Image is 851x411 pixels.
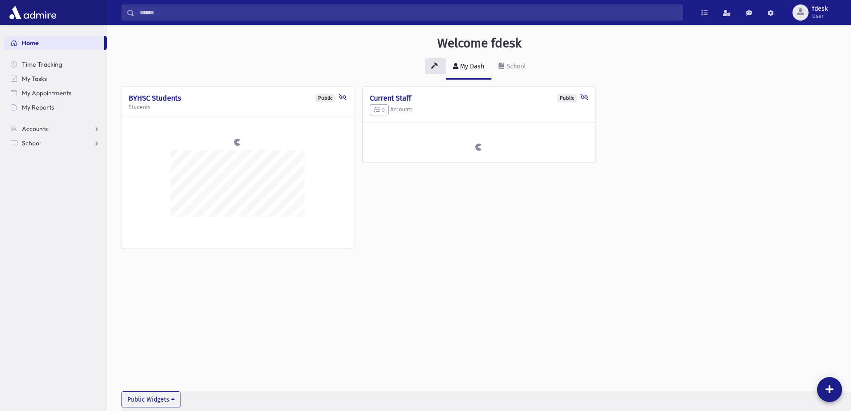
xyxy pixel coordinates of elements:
a: My Dash [446,55,491,80]
a: Time Tracking [4,57,107,72]
a: My Appointments [4,86,107,100]
span: Home [22,39,39,47]
a: My Tasks [4,72,107,86]
a: School [4,136,107,150]
button: 0 [370,104,389,116]
span: fdesk [812,5,828,13]
span: 0 [374,106,385,113]
div: Public [315,94,335,102]
button: Public Widgets [122,391,180,407]
a: Accounts [4,122,107,136]
a: School [491,55,533,80]
img: AdmirePro [7,4,59,21]
h4: Current Staff [370,94,588,102]
h3: Welcome fdesk [437,36,521,51]
span: Accounts [22,125,48,133]
span: My Reports [22,103,54,111]
span: My Appointments [22,89,71,97]
a: Home [4,36,104,50]
span: School [22,139,41,147]
span: Time Tracking [22,60,62,68]
h5: Students [129,104,347,110]
h4: BYHSC Students [129,94,347,102]
input: Search [134,4,683,21]
span: User [812,13,828,20]
div: My Dash [458,63,484,70]
div: School [505,63,526,70]
div: Public [557,94,577,102]
h5: Accounts [370,104,588,116]
a: My Reports [4,100,107,114]
span: My Tasks [22,75,47,83]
